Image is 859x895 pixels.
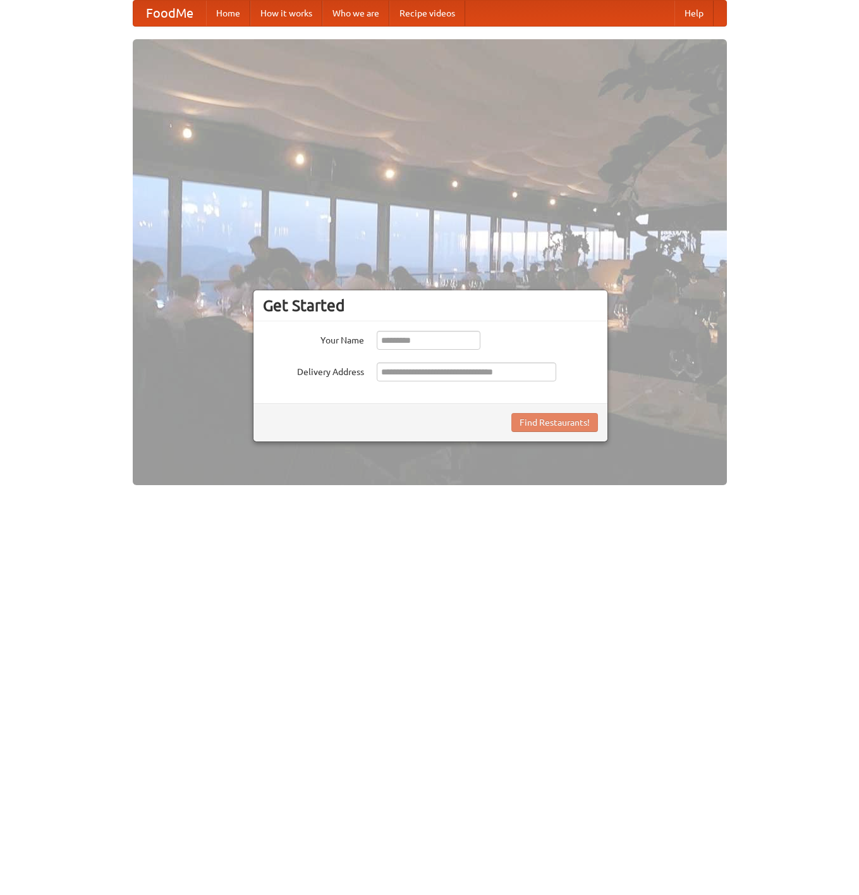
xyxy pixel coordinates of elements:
[322,1,389,26] a: Who we are
[263,362,364,378] label: Delivery Address
[263,331,364,347] label: Your Name
[674,1,714,26] a: Help
[250,1,322,26] a: How it works
[389,1,465,26] a: Recipe videos
[263,296,598,315] h3: Get Started
[133,1,206,26] a: FoodMe
[511,413,598,432] button: Find Restaurants!
[206,1,250,26] a: Home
